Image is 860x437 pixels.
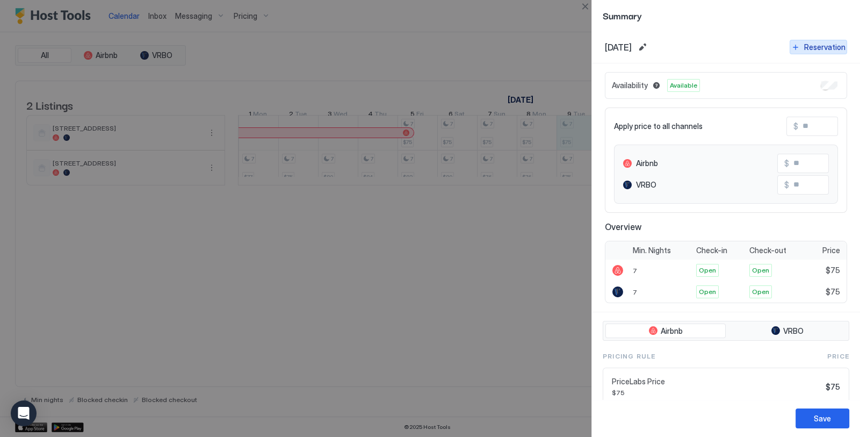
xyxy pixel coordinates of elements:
span: [DATE] [605,42,632,53]
span: $ [784,180,789,190]
button: Edit date range [636,41,649,54]
span: Open [699,287,716,297]
span: $75 [826,266,840,275]
span: Apply price to all channels [614,121,703,131]
span: Airbnb [636,159,658,168]
button: Save [796,409,849,428]
div: Reservation [804,41,845,53]
span: Summary [603,9,849,22]
span: Available [670,81,697,90]
span: Open [752,266,769,275]
button: Reservation [790,40,847,54]
span: VRBO [636,180,656,190]
span: $75 [612,389,821,397]
span: Min. Nights [633,246,671,255]
div: tab-group [603,321,849,341]
span: Open [752,287,769,297]
span: Open [699,266,716,275]
span: 7 [633,267,637,275]
span: Overview [605,221,847,232]
div: Open Intercom Messenger [11,400,37,426]
span: Pricing Rule [603,352,655,361]
button: Blocked dates override all pricing rules and remain unavailable until manually unblocked [650,79,663,92]
span: VRBO [783,326,804,336]
span: $ [793,121,798,131]
span: Availability [612,81,648,90]
span: $75 [826,382,840,392]
span: Airbnb [661,326,683,336]
span: $75 [826,287,840,297]
div: Save [814,413,831,424]
span: Check-in [696,246,727,255]
button: VRBO [728,324,847,339]
span: PriceLabs Price [612,377,821,386]
span: 7 [633,288,637,296]
button: Airbnb [605,324,726,339]
span: Check-out [749,246,786,255]
span: $ [784,159,789,168]
span: Price [827,352,849,361]
span: Price [822,246,840,255]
